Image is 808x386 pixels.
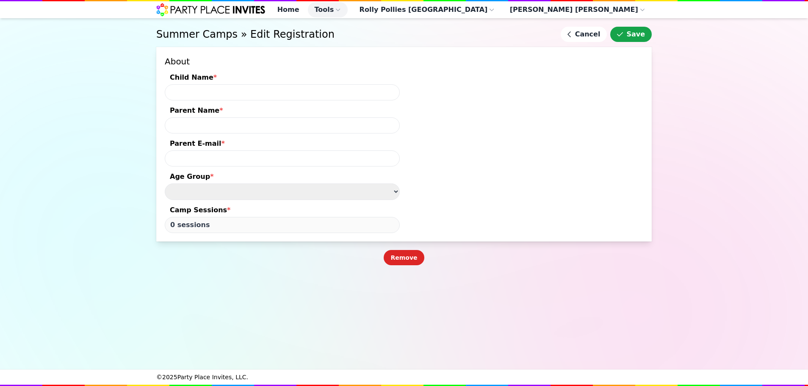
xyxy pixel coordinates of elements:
[165,205,400,217] div: Camp Sessions
[156,3,266,17] img: Party Place Invites
[156,369,652,385] div: © 2025 Party Place Invites, LLC.
[503,2,652,17] button: [PERSON_NAME] [PERSON_NAME]
[353,2,501,17] button: Rolly Pollies [GEOGRAPHIC_DATA]
[308,2,348,17] button: Tools
[165,150,400,167] input: Parent E-mail*
[384,250,424,265] button: Remove
[156,28,557,41] h1: Summer Camps » Edit Registration
[165,217,400,233] input: Camp Sessions*
[165,117,400,133] input: Parent Name*
[271,2,306,17] a: Home
[610,27,652,42] button: Save
[165,56,400,67] h3: About
[165,72,400,84] div: Child Name
[561,27,607,42] a: Cancel
[165,106,400,117] div: Parent Name
[165,183,400,200] select: Age Group*
[165,84,400,100] input: Child Name*
[165,139,400,150] div: Parent E-mail
[165,172,400,183] div: Age Group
